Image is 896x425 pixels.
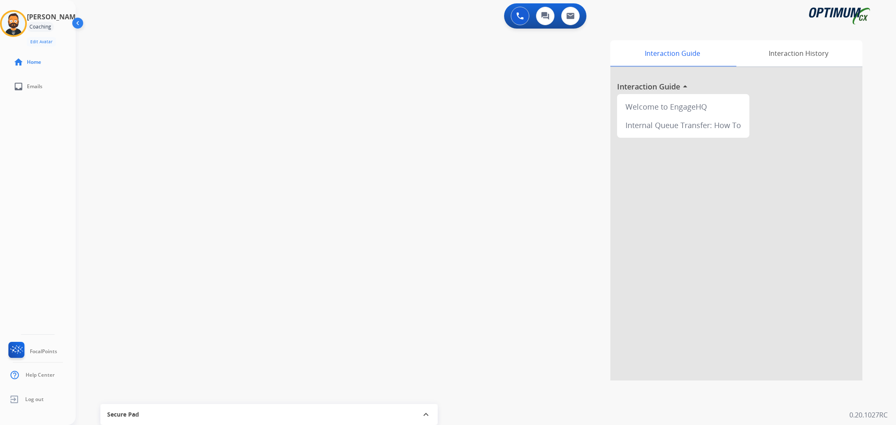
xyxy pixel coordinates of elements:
span: Log out [25,396,44,403]
div: Interaction History [734,40,862,66]
span: FocalPoints [30,348,57,355]
span: Emails [27,83,42,90]
span: Help Center [26,372,55,378]
p: 0.20.1027RC [849,410,888,420]
mat-icon: home [13,57,24,67]
h3: [PERSON_NAME] [27,12,81,22]
div: Coaching [27,22,54,32]
div: Welcome to EngageHQ [620,97,746,116]
img: avatar [2,12,25,35]
button: Edit Avatar [27,37,56,47]
mat-icon: expand_less [421,409,431,420]
mat-icon: inbox [13,81,24,92]
div: Interaction Guide [610,40,734,66]
a: FocalPoints [7,342,57,361]
span: Secure Pad [107,410,139,419]
div: Internal Queue Transfer: How To [620,116,746,134]
span: Home [27,59,41,66]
